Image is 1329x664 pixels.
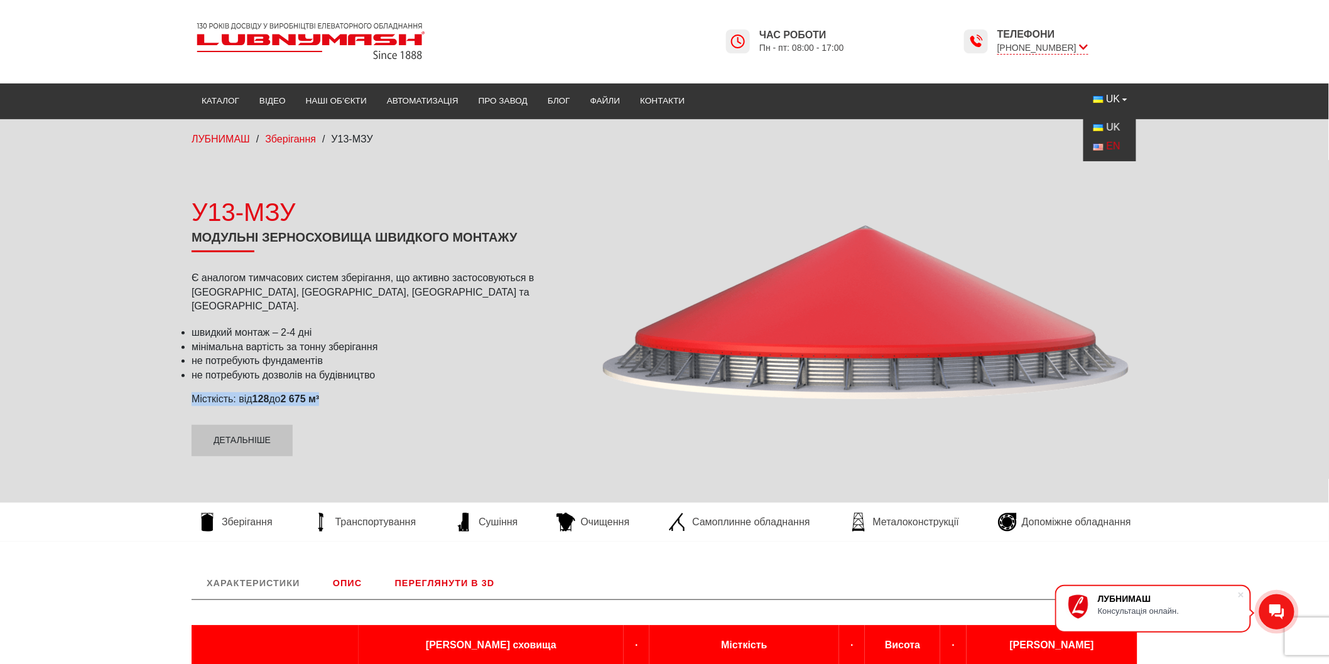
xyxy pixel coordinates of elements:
span: Зберігання [222,515,273,529]
a: Переглянути в 3D [380,567,510,599]
a: Сушіння [448,513,524,532]
a: EN [1093,141,1120,151]
p: Місткість: від до [192,392,575,406]
button: UK [1083,87,1137,111]
a: Характеристики [192,567,315,599]
a: UK [1093,122,1120,132]
span: Телефони [997,28,1088,41]
span: Час роботи [759,28,844,42]
h1: Модульні зерносховища швидкого монтажу [192,230,575,252]
span: Пн - пт: 08:00 - 17:00 [759,42,844,54]
a: Металоконструкції [843,513,965,532]
img: English [1093,144,1104,151]
a: Блог [538,87,580,115]
li: мінімальна вартість за тонну зберігання [192,340,575,354]
span: Очищення [580,515,629,529]
strong: 128 [252,394,269,404]
strong: · [850,640,853,650]
a: Наші об’єкти [296,87,377,115]
img: Lubnymash time icon [968,34,984,49]
a: Транспортування [305,513,423,532]
span: UK [1106,92,1120,106]
img: Українська [1093,96,1104,103]
div: У13-МЗУ [192,195,575,230]
span: / [256,134,259,144]
a: Контакти [630,87,695,115]
li: швидкий монтаж – 2-4 дні [192,326,575,340]
strong: · [952,640,955,650]
span: Самоплинне обладнання [692,515,810,529]
strong: 2 675 м³ [281,394,320,404]
div: Консультація онлайн. [1098,606,1237,616]
a: Опис [318,567,377,599]
span: EN [1106,141,1120,151]
li: не потребують фундаментів [192,354,575,368]
a: Відео [249,87,296,115]
a: Файли [580,87,631,115]
a: Допоміжне обладнання [992,513,1137,532]
span: / [322,134,325,144]
span: У13-МЗУ [332,134,373,144]
img: Українська [1093,124,1104,131]
a: Про завод [469,87,538,115]
a: Самоплинне обладнання [662,513,816,532]
div: ЛУБНИМАШ [1098,594,1237,604]
span: Транспортування [335,515,416,529]
span: [PHONE_NUMBER] [997,41,1088,55]
li: не потребують дозволів на будівництво [192,368,575,382]
a: Очищення [550,513,636,532]
p: Є аналогом тимчасових систем зберігання, що активно застосовуються в [GEOGRAPHIC_DATA], [GEOGRAPH... [192,271,575,313]
a: ЛУБНИМАШ [192,134,250,144]
span: UK [1106,122,1120,132]
span: Сушіння [479,515,518,529]
img: Lubnymash time icon [730,34,746,49]
div: UK [1083,113,1136,161]
a: Зберігання [192,513,279,532]
span: Металоконструкції [873,515,959,529]
a: Каталог [192,87,249,115]
a: Автоматизація [377,87,469,115]
span: Допоміжне обладнання [1022,515,1131,529]
img: Lubnymash [192,18,430,65]
a: Зберігання [265,134,316,144]
strong: · [635,640,637,650]
a: Детальніше [192,425,293,456]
